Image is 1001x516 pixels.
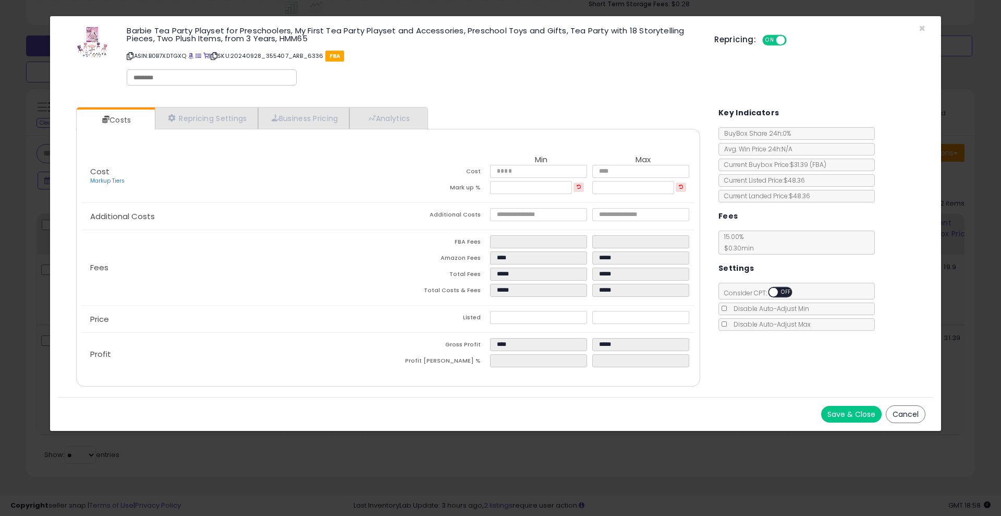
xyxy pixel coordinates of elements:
[718,262,754,275] h5: Settings
[790,160,826,169] span: $31.39
[155,107,258,129] a: Repricing Settings
[719,191,810,200] span: Current Landed Price: $48.36
[592,155,694,165] th: Max
[188,52,194,60] a: BuyBox page
[490,155,592,165] th: Min
[388,181,490,197] td: Mark up %
[821,406,882,423] button: Save & Close
[719,232,754,253] span: 15.00 %
[388,311,490,327] td: Listed
[90,177,125,185] a: Markup Tiers
[728,304,809,313] span: Disable Auto-Adjust Min
[810,160,826,169] span: ( FBA )
[349,107,426,129] a: Analytics
[77,110,154,130] a: Costs
[719,176,805,185] span: Current Listed Price: $48.36
[203,52,209,60] a: Your listing only
[82,263,388,272] p: Fees
[127,27,699,42] h3: Barbie Tea Party Playset for Preschoolers, My First Tea Party Playset and Accessories, Preschool ...
[778,288,795,297] span: OFF
[388,235,490,251] td: FBA Fees
[388,338,490,354] td: Gross Profit
[714,35,756,44] h5: Repricing:
[719,289,806,297] span: Consider CPT:
[728,320,811,329] span: Disable Auto-Adjust Max
[886,405,925,423] button: Cancel
[82,167,388,185] p: Cost
[388,165,490,181] td: Cost
[785,36,802,45] span: OFF
[82,350,388,358] p: Profit
[82,315,388,323] p: Price
[718,210,738,223] h5: Fees
[719,129,791,138] span: BuyBox Share 24h: 0%
[258,107,349,129] a: Business Pricing
[388,208,490,224] td: Additional Costs
[718,106,779,119] h5: Key Indicators
[919,21,925,36] span: ×
[388,268,490,284] td: Total Fees
[388,251,490,268] td: Amazon Fees
[388,284,490,300] td: Total Costs & Fees
[719,145,792,153] span: Avg. Win Price 24h: N/A
[82,212,388,221] p: Additional Costs
[719,244,754,253] span: $0.30 min
[77,27,108,58] img: 51u2xdSSOgL._SL60_.jpg
[325,51,345,62] span: FBA
[763,36,776,45] span: ON
[127,47,699,64] p: ASIN: B0B7XDTGXQ | SKU: 20240928_355407_ARB_6336
[196,52,201,60] a: All offer listings
[388,354,490,370] td: Profit [PERSON_NAME] %
[719,160,826,169] span: Current Buybox Price:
